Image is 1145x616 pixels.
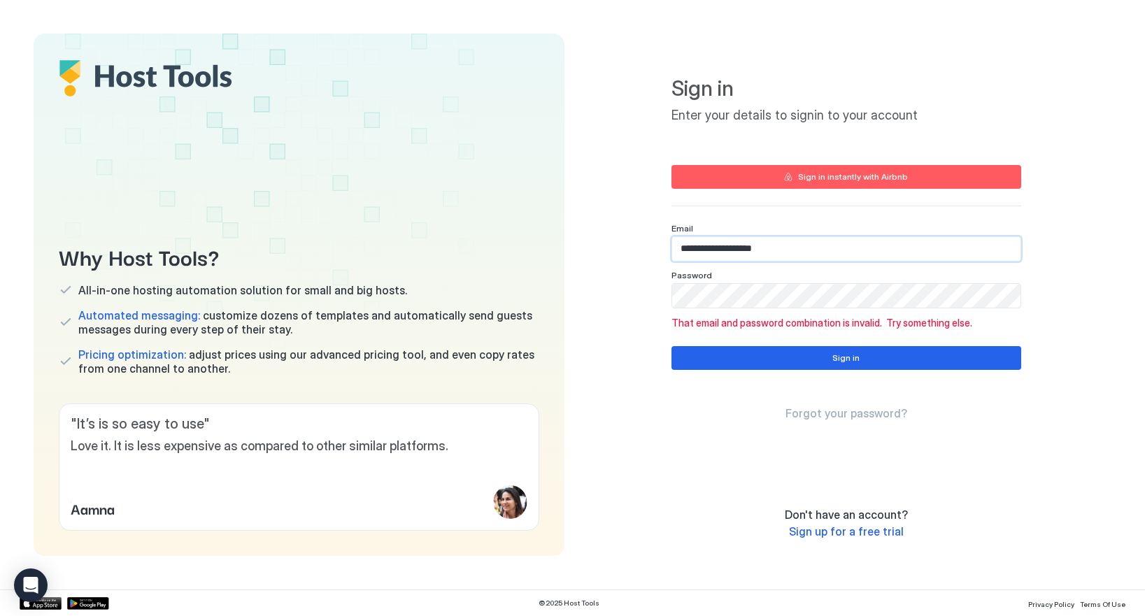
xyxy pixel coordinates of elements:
span: Privacy Policy [1028,600,1074,608]
div: Open Intercom Messenger [14,568,48,602]
span: Why Host Tools? [59,241,539,272]
span: Pricing optimization: [78,348,186,361]
button: Sign in [671,346,1021,370]
span: adjust prices using our advanced pricing tool, and even copy rates from one channel to another. [78,348,539,375]
a: Sign up for a free trial [789,524,904,539]
span: Enter your details to signin to your account [671,108,1021,124]
a: App Store [20,597,62,610]
span: Password [671,270,712,280]
div: profile [494,485,527,519]
div: Sign in instantly with Airbnb [798,171,908,183]
span: © 2025 Host Tools [539,599,599,608]
a: Terms Of Use [1080,596,1125,610]
span: Automated messaging: [78,308,200,322]
span: Aamna [71,498,115,519]
a: Privacy Policy [1028,596,1074,610]
span: " It’s is so easy to use " [71,415,527,433]
span: Forgot your password? [785,406,907,420]
span: Don't have an account? [785,508,908,522]
a: Forgot your password? [785,406,907,421]
a: Google Play Store [67,597,109,610]
span: Love it. It is less expensive as compared to other similar platforms. [71,438,527,454]
span: That email and password combination is invalid. Try something else. [671,317,1021,329]
span: Sign in [671,76,1021,102]
div: Sign in [832,352,860,364]
span: Terms Of Use [1080,600,1125,608]
input: Input Field [672,237,1020,261]
span: All-in-one hosting automation solution for small and big hosts. [78,283,407,297]
span: Sign up for a free trial [789,524,904,538]
button: Sign in instantly with Airbnb [671,165,1021,189]
span: Email [671,223,693,234]
span: customize dozens of templates and automatically send guests messages during every step of their s... [78,308,539,336]
input: Input Field [672,284,1020,308]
